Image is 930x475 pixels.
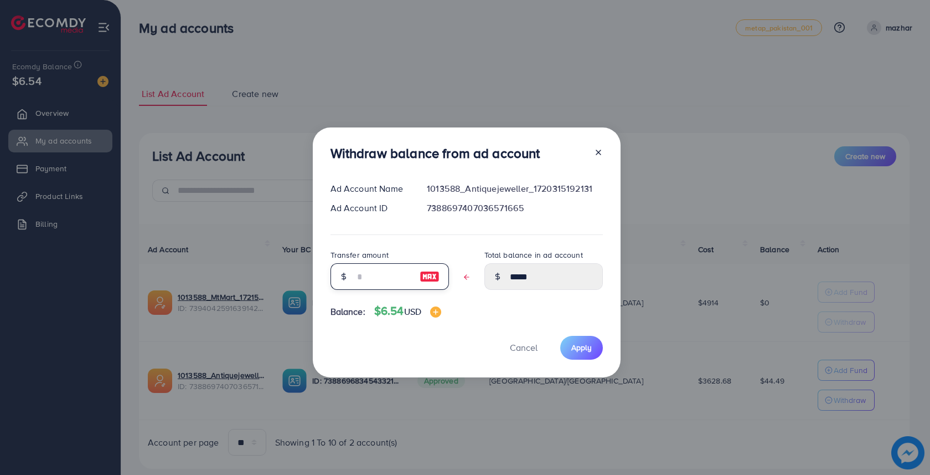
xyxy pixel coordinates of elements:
[510,341,538,354] span: Cancel
[322,182,418,195] div: Ad Account Name
[404,305,421,318] span: USD
[430,307,441,318] img: image
[330,249,389,261] label: Transfer amount
[330,305,365,318] span: Balance:
[560,336,603,360] button: Apply
[418,182,611,195] div: 1013588_Antiquejeweller_1720315192131
[330,145,540,161] h3: Withdraw balance from ad account
[374,304,441,318] h4: $6.54
[418,202,611,214] div: 7388697407036571665
[484,249,583,261] label: Total balance in ad account
[496,336,551,360] button: Cancel
[322,202,418,214] div: Ad Account ID
[571,342,592,353] span: Apply
[420,270,440,283] img: image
